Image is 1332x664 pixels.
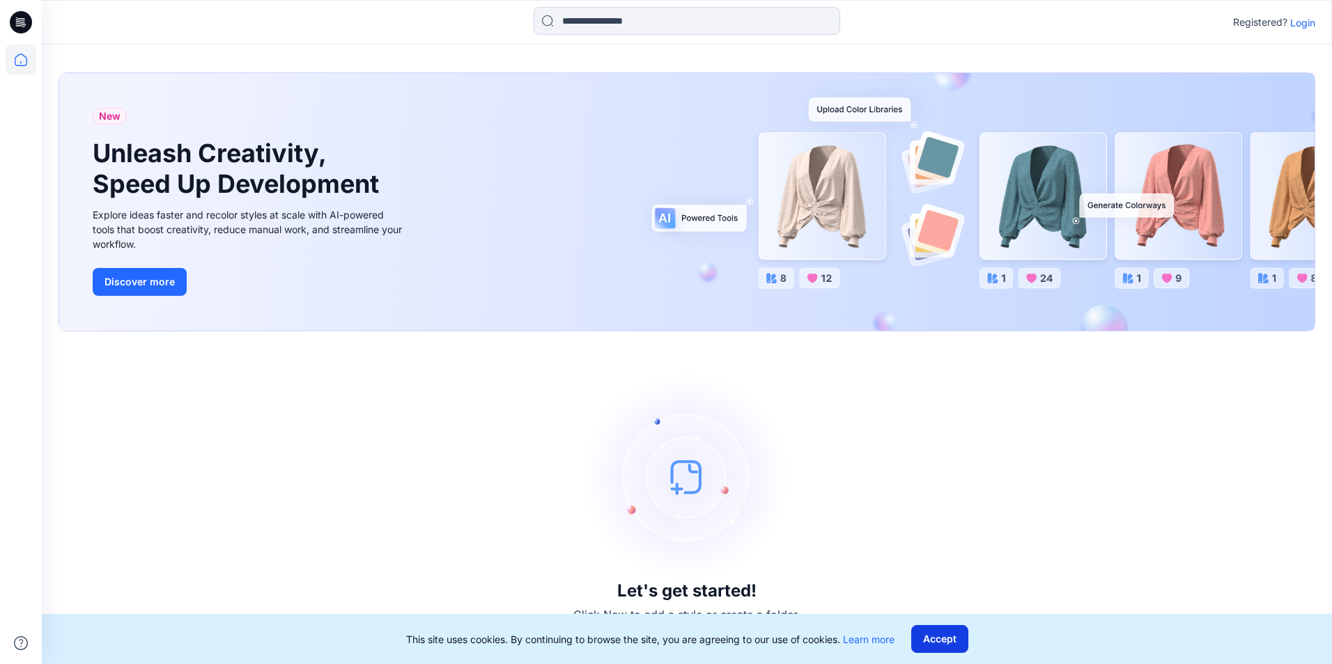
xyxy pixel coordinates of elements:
h1: Unleash Creativity, Speed Up Development [93,139,385,198]
a: Discover more [93,268,406,296]
div: Explore ideas faster and recolor styles at scale with AI-powered tools that boost creativity, red... [93,207,406,251]
button: Discover more [93,268,187,296]
p: Click New to add a style or create a folder. [573,606,800,623]
h3: Let's get started! [617,581,757,601]
span: New [99,108,121,125]
button: Accept [911,625,968,653]
p: Login [1290,15,1315,30]
a: Learn more [843,633,895,645]
p: This site uses cookies. By continuing to browse the site, you are agreeing to our use of cookies. [406,632,895,647]
img: empty-state-image.svg [582,372,791,581]
p: Registered? [1233,14,1287,31]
